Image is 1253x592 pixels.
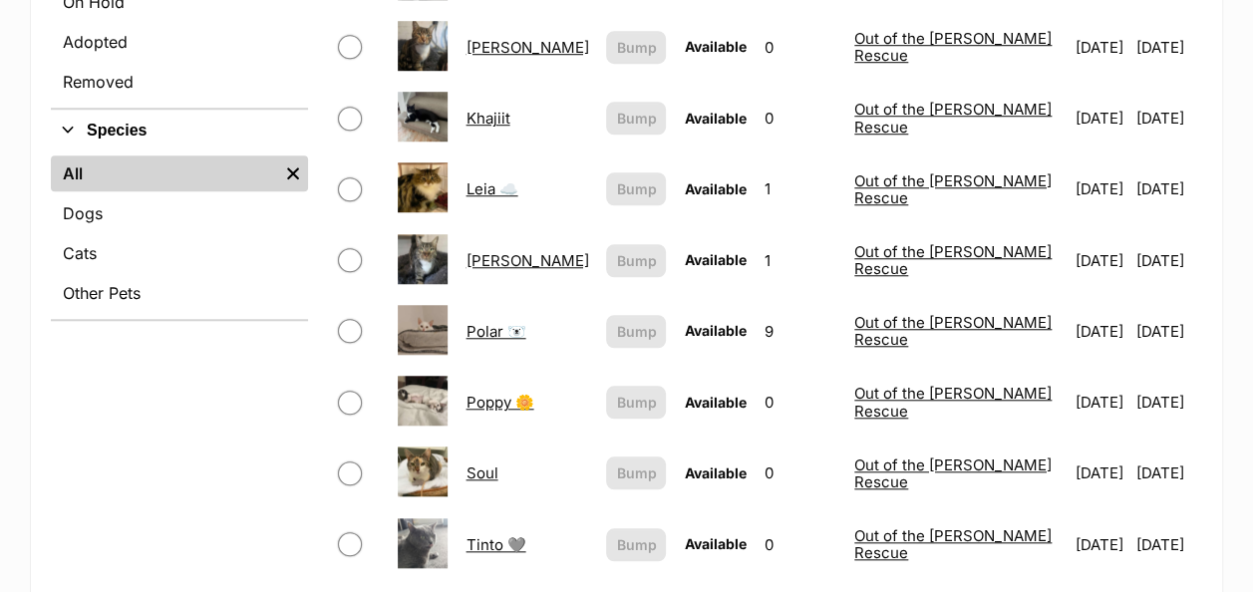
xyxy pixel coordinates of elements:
[1135,439,1200,507] td: [DATE]
[1067,84,1133,152] td: [DATE]
[854,313,1052,349] a: Out of the [PERSON_NAME] Rescue
[51,64,308,100] a: Removed
[51,275,308,311] a: Other Pets
[684,394,746,411] span: Available
[684,110,746,127] span: Available
[684,251,746,268] span: Available
[278,155,308,191] a: Remove filter
[606,102,666,135] button: Bump
[854,242,1052,278] a: Out of the [PERSON_NAME] Rescue
[616,462,656,483] span: Bump
[854,455,1052,491] a: Out of the [PERSON_NAME] Rescue
[1135,13,1200,82] td: [DATE]
[466,393,533,412] a: Poppy 🌼
[466,535,525,554] a: Tinto 🩶
[756,510,844,579] td: 0
[51,235,308,271] a: Cats
[616,250,656,271] span: Bump
[466,109,509,128] a: Khajiit
[854,100,1052,136] a: Out of the [PERSON_NAME] Rescue
[1067,154,1133,223] td: [DATE]
[684,38,746,55] span: Available
[854,526,1052,562] a: Out of the [PERSON_NAME] Rescue
[756,368,844,437] td: 0
[616,108,656,129] span: Bump
[756,154,844,223] td: 1
[1135,226,1200,295] td: [DATE]
[854,384,1052,420] a: Out of the [PERSON_NAME] Rescue
[466,251,588,270] a: [PERSON_NAME]
[684,322,746,339] span: Available
[684,464,746,481] span: Available
[854,171,1052,207] a: Out of the [PERSON_NAME] Rescue
[1135,154,1200,223] td: [DATE]
[756,439,844,507] td: 0
[51,155,278,191] a: All
[606,315,666,348] button: Bump
[756,297,844,366] td: 9
[1135,297,1200,366] td: [DATE]
[616,534,656,555] span: Bump
[616,392,656,413] span: Bump
[616,37,656,58] span: Bump
[51,118,308,144] button: Species
[1067,297,1133,366] td: [DATE]
[616,178,656,199] span: Bump
[466,179,517,198] a: Leia ☁️
[606,456,666,489] button: Bump
[1135,510,1200,579] td: [DATE]
[1135,368,1200,437] td: [DATE]
[1067,510,1133,579] td: [DATE]
[756,84,844,152] td: 0
[51,151,308,319] div: Species
[51,24,308,60] a: Adopted
[606,528,666,561] button: Bump
[606,172,666,205] button: Bump
[51,195,308,231] a: Dogs
[684,535,746,552] span: Available
[466,322,525,341] a: Polar 🐻‍❄️
[1135,84,1200,152] td: [DATE]
[606,386,666,419] button: Bump
[684,180,746,197] span: Available
[466,38,588,57] a: [PERSON_NAME]
[466,463,497,482] a: Soul
[756,226,844,295] td: 1
[756,13,844,82] td: 0
[606,31,666,64] button: Bump
[606,244,666,277] button: Bump
[1067,439,1133,507] td: [DATE]
[616,321,656,342] span: Bump
[1067,226,1133,295] td: [DATE]
[1067,13,1133,82] td: [DATE]
[854,29,1052,65] a: Out of the [PERSON_NAME] Rescue
[1067,368,1133,437] td: [DATE]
